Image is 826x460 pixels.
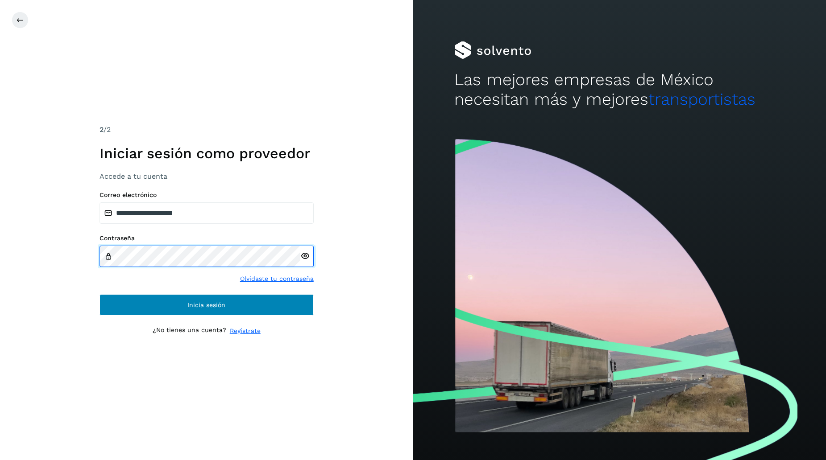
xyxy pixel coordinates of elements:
[187,302,225,308] span: Inicia sesión
[648,90,755,109] span: transportistas
[100,234,314,242] label: Contraseña
[230,326,261,336] a: Regístrate
[100,191,314,199] label: Correo electrónico
[100,124,314,135] div: /2
[100,172,314,181] h3: Accede a tu cuenta
[454,70,784,110] h2: Las mejores empresas de México necesitan más y mejores
[153,326,226,336] p: ¿No tienes una cuenta?
[240,274,314,283] a: Olvidaste tu contraseña
[100,294,314,316] button: Inicia sesión
[100,145,314,162] h1: Iniciar sesión como proveedor
[100,125,104,134] span: 2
